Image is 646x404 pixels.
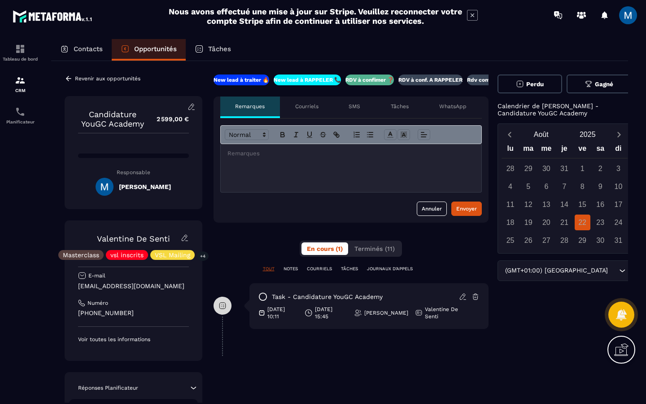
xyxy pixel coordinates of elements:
div: 2 [593,161,608,176]
input: Search for option [610,266,617,276]
div: 17 [611,197,626,212]
div: di [609,142,627,158]
div: 20 [538,215,554,230]
button: Previous month [502,128,518,141]
p: [EMAIL_ADDRESS][DOMAIN_NAME] [78,282,189,290]
button: Perdu [498,75,563,93]
div: 19 [520,215,536,230]
div: 13 [538,197,554,212]
div: ma [519,142,537,158]
div: 28 [556,233,572,248]
div: Search for option [498,260,632,281]
a: formationformationTableau de bord [2,37,38,68]
button: Gagné [567,75,632,93]
p: RDV à confimer ❓ [345,76,394,83]
div: 26 [520,233,536,248]
p: VSL Mailing [155,252,190,258]
div: 16 [593,197,608,212]
p: E-mail [88,272,105,279]
p: TOUT [263,266,275,272]
p: NOTES [284,266,298,272]
div: 11 [502,197,518,212]
p: Numéro [87,299,108,307]
div: 22 [575,215,590,230]
p: RDV à conf. A RAPPELER [398,76,463,83]
p: Calendrier de [PERSON_NAME] - Candidature YouGC Academy [498,102,632,117]
div: 30 [538,161,554,176]
div: 30 [593,233,608,248]
button: Terminés (11) [349,242,400,255]
p: Tableau de bord [2,57,38,61]
div: 28 [502,161,518,176]
div: 9 [593,179,608,194]
p: New lead à RAPPELER 📞 [274,76,341,83]
img: scheduler [15,106,26,117]
div: 5 [520,179,536,194]
p: task - Candidature YouGC Academy [272,293,383,301]
img: logo [13,8,93,24]
p: Tâches [391,103,409,110]
p: Masterclass [63,252,99,258]
div: je [555,142,573,158]
p: [DATE] 10:11 [267,306,298,320]
div: 29 [575,233,590,248]
div: 3 [611,161,626,176]
p: TÂCHES [341,266,358,272]
p: Planificateur [2,119,38,124]
div: 24 [611,215,626,230]
a: Opportunités [112,39,186,61]
div: 27 [538,233,554,248]
p: 2 599,00 € [148,110,189,128]
button: Next month [611,128,628,141]
button: Envoyer [451,202,482,216]
div: Calendar days [502,161,628,248]
p: +4 [197,251,209,261]
button: Open years overlay [564,127,611,142]
h5: [PERSON_NAME] [119,183,171,190]
p: Opportunités [134,45,177,53]
p: Revenir aux opportunités [75,75,140,82]
img: formation [15,75,26,86]
div: 10 [611,179,626,194]
p: Contacts [74,45,103,53]
img: formation [15,44,26,54]
p: SMS [349,103,360,110]
div: lu [502,142,519,158]
div: 14 [556,197,572,212]
p: Candidature YouGC Academy [78,110,148,128]
a: Valentine De Senti [97,234,170,243]
span: (GMT+01:00) [GEOGRAPHIC_DATA] [503,266,610,276]
p: CRM [2,88,38,93]
span: Gagné [595,81,613,88]
div: 7 [556,179,572,194]
div: 23 [593,215,608,230]
div: ve [573,142,591,158]
p: [PERSON_NAME] [364,309,408,316]
a: schedulerschedulerPlanificateur [2,100,38,131]
p: COURRIELS [307,266,332,272]
div: 25 [502,233,518,248]
span: Terminés (11) [354,245,395,252]
div: 29 [520,161,536,176]
button: En cours (1) [301,242,348,255]
p: Rdv confirmé ✅ [467,76,510,83]
div: 12 [520,197,536,212]
p: WhatsApp [439,103,467,110]
button: Annuler [417,202,447,216]
div: Calendar wrapper [502,142,628,248]
a: formationformationCRM [2,68,38,100]
div: 15 [575,197,590,212]
div: Envoyer [456,204,477,213]
div: me [537,142,555,158]
p: Responsable [78,169,189,176]
p: Tâches [208,45,231,53]
div: 1 [575,161,590,176]
p: Voir toutes les informations [78,336,189,343]
h2: Nous avons effectué une mise à jour sur Stripe. Veuillez reconnecter votre compte Stripe afin de ... [168,7,463,26]
button: Open months overlay [518,127,565,142]
p: vsl inscrits [110,252,144,258]
div: 31 [611,233,626,248]
p: JOURNAUX D'APPELS [367,266,413,272]
a: Tâches [186,39,240,61]
span: En cours (1) [307,245,343,252]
